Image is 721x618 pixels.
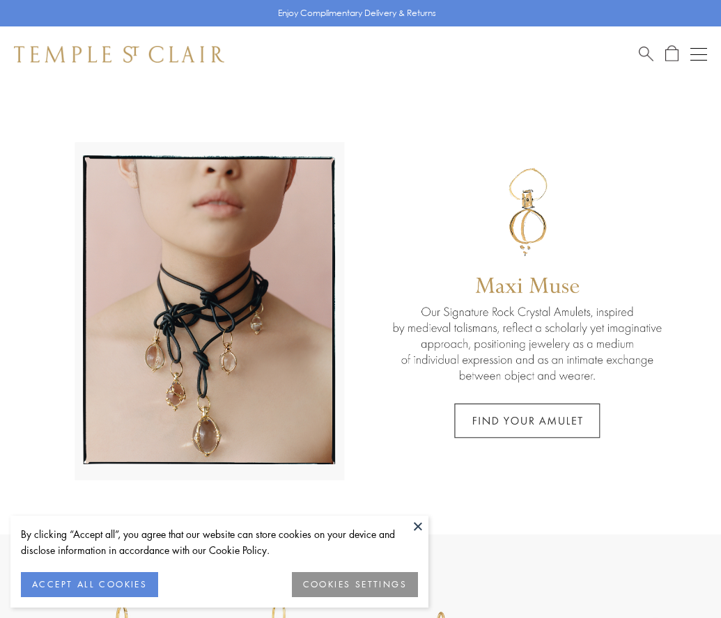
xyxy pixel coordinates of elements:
button: ACCEPT ALL COOKIES [21,572,158,597]
button: Open navigation [690,46,707,63]
button: COOKIES SETTINGS [292,572,418,597]
div: By clicking “Accept all”, you agree that our website can store cookies on your device and disclos... [21,526,418,558]
p: Enjoy Complimentary Delivery & Returns [278,6,436,20]
img: Temple St. Clair [14,46,224,63]
a: Search [639,45,653,63]
a: Open Shopping Bag [665,45,679,63]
